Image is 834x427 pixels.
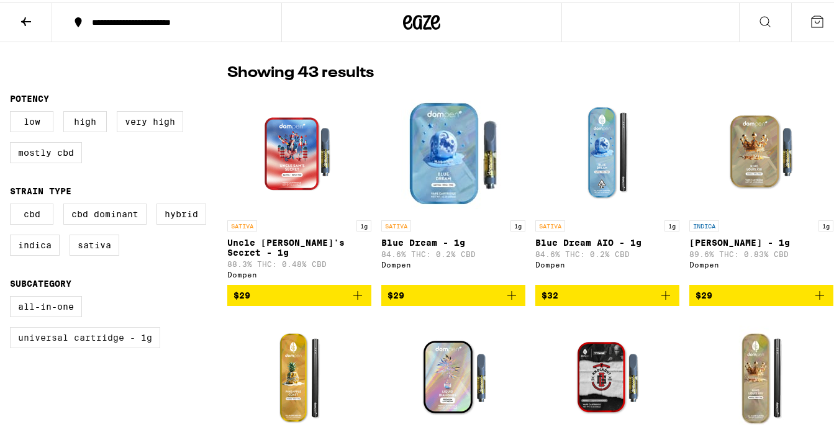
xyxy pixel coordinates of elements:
[381,235,525,245] p: Blue Dream - 1g
[227,282,371,303] button: Add to bag
[381,88,525,282] a: Open page for Blue Dream - 1g from Dompen
[237,88,361,212] img: Dompen - Uncle Sam's Secret - 1g
[535,248,679,256] p: 84.6% THC: 0.2% CBD
[10,294,82,315] label: All-In-One
[63,201,147,222] label: CBD Dominant
[70,232,119,253] label: Sativa
[227,258,371,266] p: 88.3% THC: 0.48% CBD
[689,88,833,282] a: Open page for King Louis XIII - 1g from Dompen
[117,109,183,130] label: Very High
[10,201,53,222] label: CBD
[10,91,49,101] legend: Potency
[227,60,374,81] p: Showing 43 results
[696,288,712,298] span: $29
[689,218,719,229] p: INDICA
[545,88,669,212] img: Dompen - Blue Dream AIO - 1g
[156,201,206,222] label: Hybrid
[664,218,679,229] p: 1g
[63,109,107,130] label: High
[10,109,53,130] label: Low
[10,140,82,161] label: Mostly CBD
[381,248,525,256] p: 84.6% THC: 0.2% CBD
[227,268,371,276] div: Dompen
[535,258,679,266] div: Dompen
[356,218,371,229] p: 1g
[10,184,71,194] legend: Strain Type
[535,282,679,303] button: Add to bag
[10,276,71,286] legend: Subcategory
[818,218,833,229] p: 1g
[10,325,160,346] label: Universal Cartridge - 1g
[689,258,833,266] div: Dompen
[699,88,823,212] img: Dompen - King Louis XIII - 1g
[227,235,371,255] p: Uncle [PERSON_NAME]'s Secret - 1g
[233,288,250,298] span: $29
[381,258,525,266] div: Dompen
[689,248,833,256] p: 89.6% THC: 0.83% CBD
[689,235,833,245] p: [PERSON_NAME] - 1g
[381,218,411,229] p: SATIVA
[10,232,60,253] label: Indica
[388,288,404,298] span: $29
[689,282,833,303] button: Add to bag
[510,218,525,229] p: 1g
[391,88,515,212] img: Dompen - Blue Dream - 1g
[535,88,679,282] a: Open page for Blue Dream AIO - 1g from Dompen
[381,282,525,303] button: Add to bag
[542,288,558,298] span: $32
[535,218,565,229] p: SATIVA
[535,235,679,245] p: Blue Dream AIO - 1g
[227,218,257,229] p: SATIVA
[227,88,371,282] a: Open page for Uncle Sam's Secret - 1g from Dompen
[7,9,89,19] span: Hi. Need any help?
